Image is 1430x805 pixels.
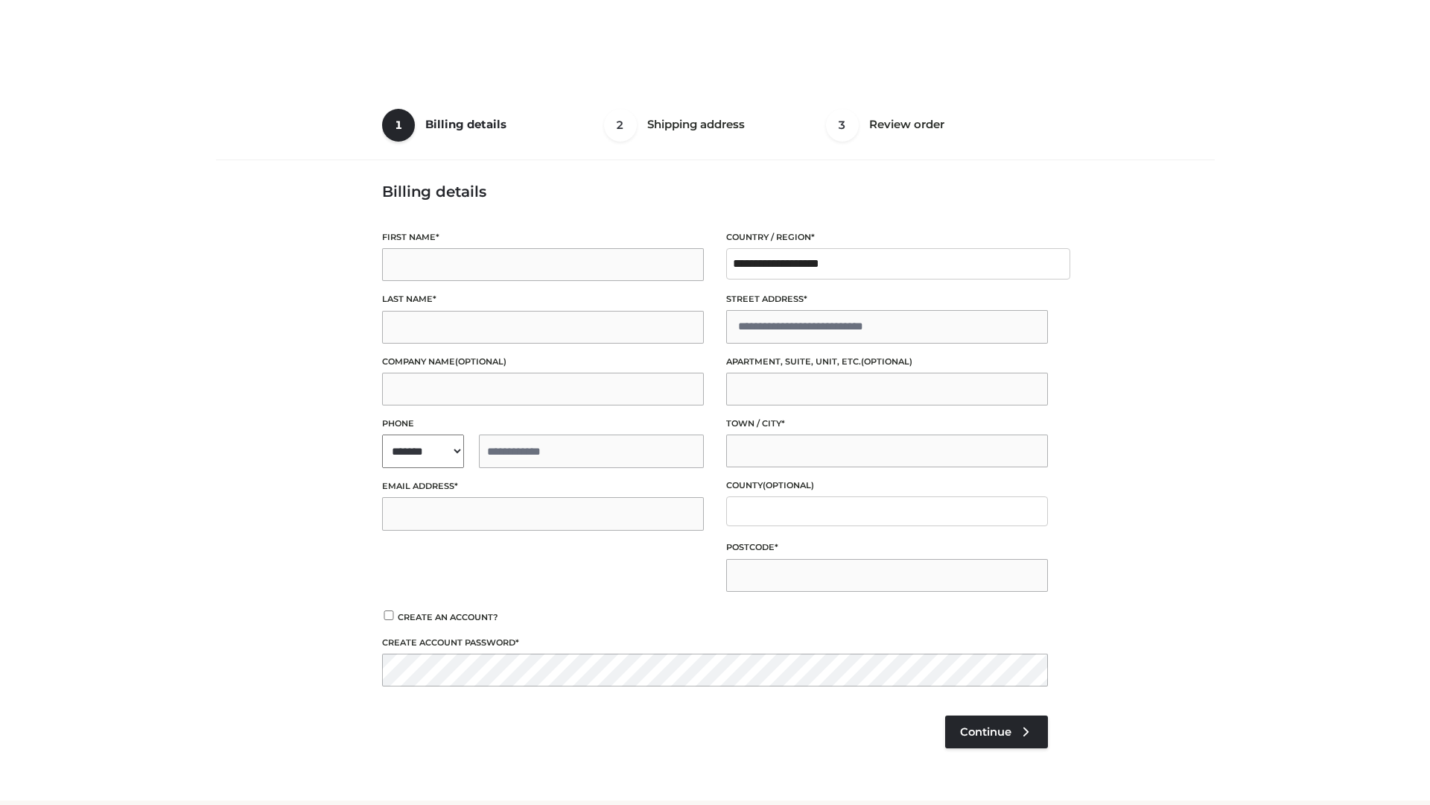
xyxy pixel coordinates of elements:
label: Email address [382,479,704,493]
span: 2 [604,109,637,142]
label: Town / City [726,417,1048,431]
span: 1 [382,109,415,142]
label: Apartment, suite, unit, etc. [726,355,1048,369]
span: Shipping address [647,117,745,131]
label: Phone [382,417,704,431]
span: Review order [869,117,944,131]
label: Last name [382,292,704,306]
label: Create account password [382,636,1048,650]
label: Company name [382,355,704,369]
h3: Billing details [382,183,1048,201]
label: Street address [726,292,1048,306]
span: 3 [826,109,859,142]
span: (optional) [861,356,912,367]
span: (optional) [455,356,506,367]
span: Billing details [425,117,506,131]
label: Postcode [726,540,1048,555]
input: Create an account? [382,610,395,620]
label: County [726,479,1048,493]
span: Continue [960,725,1011,739]
label: Country / Region [726,230,1048,244]
span: Create an account? [398,612,498,622]
label: First name [382,230,704,244]
span: (optional) [763,480,814,490]
a: Continue [945,716,1048,748]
